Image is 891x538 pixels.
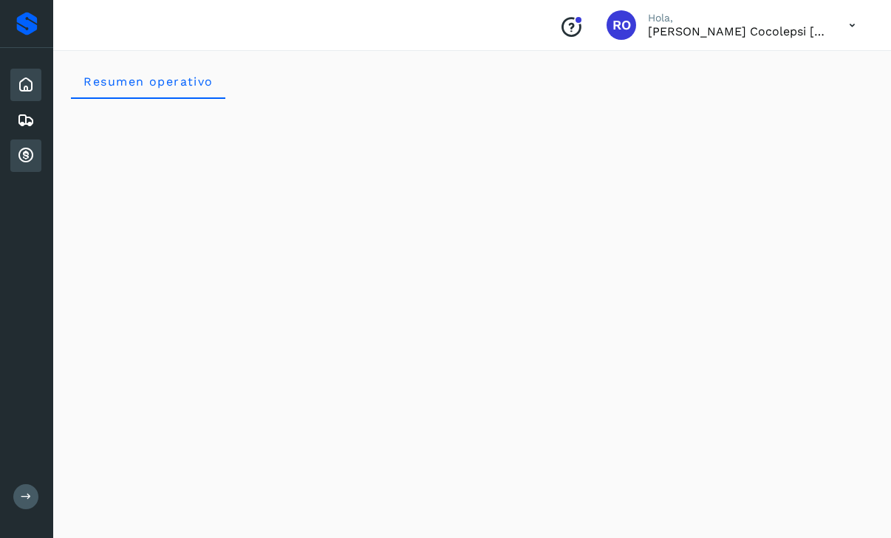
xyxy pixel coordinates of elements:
p: Hola, [648,12,825,24]
div: Embarques [10,104,41,137]
p: Rosa Osiris Cocolepsi Morales [648,24,825,38]
div: Cuentas por cobrar [10,139,41,172]
div: Inicio [10,69,41,101]
span: Resumen operativo [83,75,214,89]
